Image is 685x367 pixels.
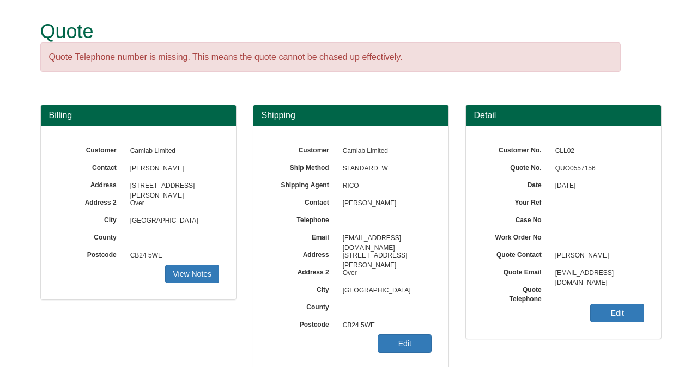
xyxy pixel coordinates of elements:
[270,317,337,329] label: Postcode
[337,317,432,334] span: CB24 5WE
[270,178,337,190] label: Shipping Agent
[57,143,125,155] label: Customer
[270,195,337,207] label: Contact
[270,230,337,242] label: Email
[550,178,645,195] span: [DATE]
[550,247,645,265] span: [PERSON_NAME]
[125,143,220,160] span: Camlab Limited
[270,265,337,277] label: Address 2
[337,230,432,247] span: [EMAIL_ADDRESS][DOMAIN_NAME]
[57,212,125,225] label: City
[550,265,645,282] span: [EMAIL_ADDRESS][DOMAIN_NAME]
[125,195,220,212] span: Over
[57,178,125,190] label: Address
[337,195,432,212] span: [PERSON_NAME]
[270,282,337,295] label: City
[270,212,337,225] label: Telephone
[125,247,220,265] span: CB24 5WE
[550,143,645,160] span: CLL02
[482,265,550,277] label: Quote Email
[57,230,125,242] label: County
[270,143,337,155] label: Customer
[482,230,550,242] label: Work Order No
[270,247,337,260] label: Address
[482,178,550,190] label: Date
[474,111,653,120] h3: Detail
[125,212,220,230] span: [GEOGRAPHIC_DATA]
[125,160,220,178] span: [PERSON_NAME]
[337,143,432,160] span: Camlab Limited
[482,143,550,155] label: Customer No.
[590,304,644,322] a: Edit
[125,178,220,195] span: [STREET_ADDRESS][PERSON_NAME]
[482,160,550,173] label: Quote No.
[57,247,125,260] label: Postcode
[337,282,432,299] span: [GEOGRAPHIC_DATA]
[165,265,219,283] a: View Notes
[337,160,432,178] span: STANDARD_W
[482,282,550,304] label: Quote Telephone
[337,265,432,282] span: Over
[482,195,550,207] label: Your Ref
[270,160,337,173] label: Ship Method
[49,111,228,120] h3: Billing
[57,195,125,207] label: Address 2
[270,299,337,312] label: County
[482,212,550,225] label: Case No
[550,160,645,178] span: QUO0557156
[482,247,550,260] label: Quote Contact
[57,160,125,173] label: Contact
[337,178,432,195] span: RICO
[378,334,432,353] a: Edit
[40,42,621,72] div: Quote Telephone number is missing. This means the quote cannot be chased up effectively.
[262,111,440,120] h3: Shipping
[337,247,432,265] span: [STREET_ADDRESS][PERSON_NAME]
[40,21,621,42] h1: Quote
